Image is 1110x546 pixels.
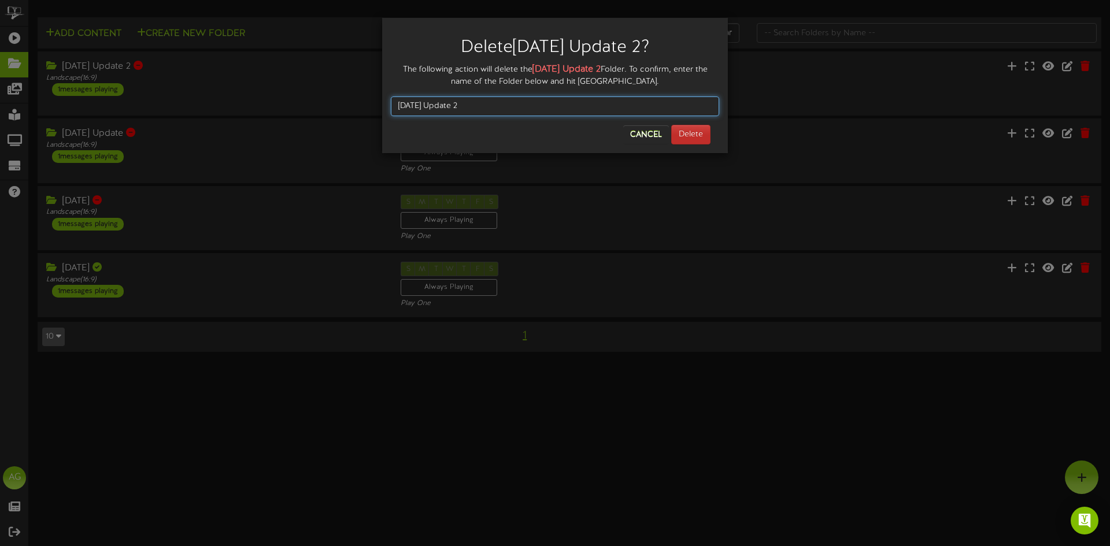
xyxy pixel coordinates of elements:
[532,64,601,75] strong: [DATE] Update 2
[623,125,669,144] button: Cancel
[391,96,719,116] input: Aug 12 Update 2
[671,125,711,144] button: Delete
[399,38,711,57] h2: Delete [DATE] Update 2 ?
[1071,507,1098,534] div: Open Intercom Messenger
[391,63,719,88] div: The following action will delete the Folder. To confirm, enter the name of the Folder below and h...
